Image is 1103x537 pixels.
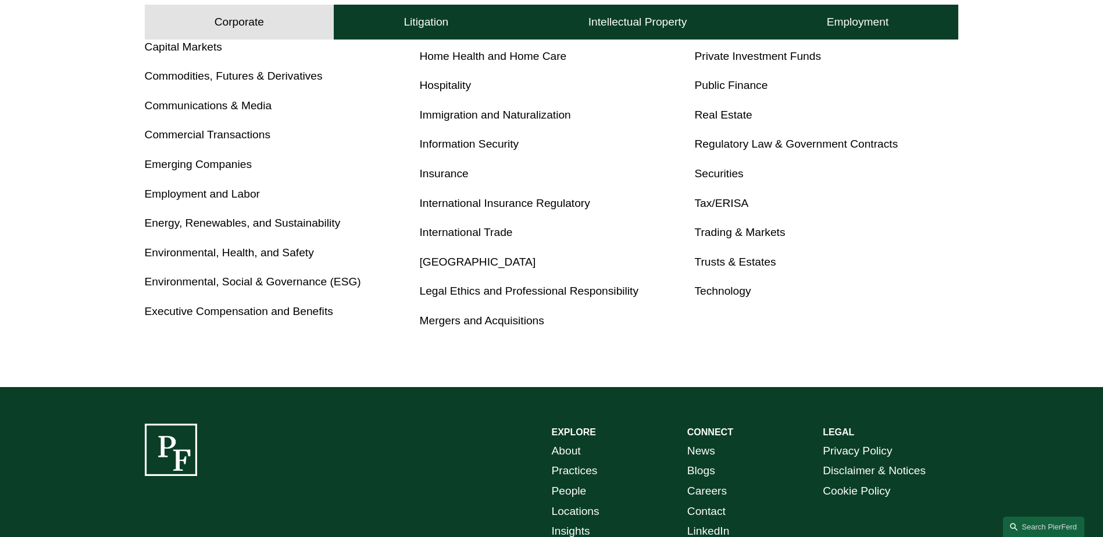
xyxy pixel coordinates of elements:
a: International Insurance Regulatory [420,197,590,209]
a: Home Health and Home Care [420,50,567,62]
h4: Litigation [404,15,448,29]
a: Immigration and Naturalization [420,109,571,121]
a: Energy, Renewables, and Sustainability [145,217,341,229]
a: Real Estate [694,109,752,121]
a: Cookie Policy [823,481,890,502]
h4: Corporate [215,15,264,29]
a: Tax/ERISA [694,197,748,209]
a: Commercial Transactions [145,128,270,141]
h4: Intellectual Property [588,15,687,29]
a: Environmental, Health, and Safety [145,246,314,259]
a: Emerging Companies [145,158,252,170]
a: [GEOGRAPHIC_DATA] [420,256,536,268]
a: Contact [687,502,726,522]
a: Private Investment Funds [694,50,821,62]
a: Privacy Policy [823,441,892,461]
a: Hospitality [420,79,472,91]
a: Capital Markets [145,41,222,53]
a: Environmental, Social & Governance (ESG) [145,275,361,288]
a: Mergers and Acquisitions [420,314,544,327]
a: Communications & Media [145,99,272,112]
h4: Employment [827,15,889,29]
a: Trusts & Estates [694,256,776,268]
a: International Trade [420,226,513,238]
a: Locations [552,502,599,522]
a: About [552,441,581,461]
a: Public Finance [694,79,768,91]
a: Information Security [420,138,519,150]
a: News [687,441,715,461]
a: Employment and Labor [145,188,260,200]
strong: LEGAL [823,427,854,437]
a: Careers [687,481,727,502]
a: Technology [694,285,751,297]
a: Disclaimer & Notices [823,461,926,481]
a: Legal Ethics and Professional Responsibility [420,285,639,297]
a: Regulatory Law & Government Contracts [694,138,898,150]
strong: EXPLORE [552,427,596,437]
a: Blogs [687,461,715,481]
a: Trading & Markets [694,226,785,238]
a: Practices [552,461,598,481]
a: Executive Compensation and Benefits [145,305,333,317]
strong: CONNECT [687,427,733,437]
a: Insurance [420,167,469,180]
a: Securities [694,167,743,180]
a: Commodities, Futures & Derivatives [145,70,323,82]
a: People [552,481,587,502]
a: Search this site [1003,517,1084,537]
